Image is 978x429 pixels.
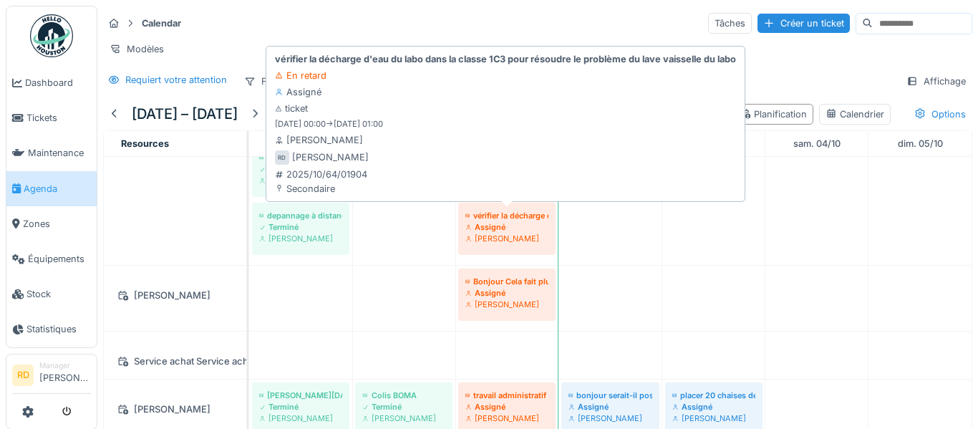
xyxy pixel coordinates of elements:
div: travail administratif mails planification et autres [465,390,548,401]
div: vérifier la décharge d'eau du labo dans la classe 1C3 pour résoudre le problème du lave vaisselle... [465,210,548,221]
div: Manager [39,360,91,371]
div: RD [275,150,289,165]
div: Secondaire [275,182,367,196]
div: [PERSON_NAME] [465,233,548,244]
a: Zones [6,206,97,241]
div: Requiert votre attention [125,73,227,87]
span: Maintenance [28,146,91,160]
div: Bonjour Cela fait plusieurs mois qu’on bloc be béton traîne le long de l’enceinte du collège. Il ... [465,276,548,287]
div: [PERSON_NAME] [672,413,755,424]
span: Resources [121,138,169,149]
div: Colis BOMA [362,390,445,401]
div: [PERSON_NAME] [362,413,445,424]
div: [PERSON_NAME] [292,150,369,164]
div: Calendrier [826,107,884,121]
div: Assigné [672,401,755,413]
div: bonjour serait-il possible de retirer les dalles de béton qui se trouve des 2 cotés des cages esc... [568,390,652,401]
a: 5 octobre 2025 [894,134,946,153]
div: Service achat Service achat [112,352,238,370]
div: [PERSON_NAME] [259,413,342,424]
div: Affichage [900,71,972,92]
a: Stock [6,276,97,312]
div: Assigné [568,401,652,413]
img: Badge_color-CXgf-gQk.svg [30,14,73,57]
div: Assigné [465,401,548,413]
div: Options [908,104,972,125]
div: Tâches [708,13,752,34]
div: Terminé [259,401,342,413]
div: Filtres [238,71,294,92]
div: [PERSON_NAME] [259,175,342,186]
div: [PERSON_NAME][DATE] 13:53 (il y a 17 heures) À Service Bonjour, [PERSON_NAME] s'est détaché du mu... [259,390,342,401]
div: ticket [275,102,308,115]
div: Créer un ticket [757,14,850,33]
a: 4 octobre 2025 [790,134,844,153]
div: Assigné [275,85,321,99]
div: 2025/10/64/01904 [275,168,367,181]
small: [DATE] 00:00 -> [DATE] 01:00 [275,118,383,130]
div: [PERSON_NAME] [465,299,548,310]
strong: Calendar [136,16,187,30]
div: Terminé [259,163,342,175]
a: Statistiques [6,312,97,347]
div: [PERSON_NAME] [112,400,238,418]
div: Modèles [103,39,170,59]
div: [PERSON_NAME] [568,413,652,424]
div: [PERSON_NAME] [112,286,238,304]
a: Équipements [6,241,97,276]
span: Dashboard [25,76,91,90]
div: placement de deux prises hermétique dans la salle de bain de [GEOGRAPHIC_DATA] [259,152,342,163]
a: Agenda [6,171,97,206]
div: [PERSON_NAME] [275,133,363,147]
div: Terminé [259,221,342,233]
li: [PERSON_NAME] [39,360,91,391]
div: depannage à distance de la panne de l'ascenseur primaire avec [PERSON_NAME] [259,210,342,221]
span: Stock [26,287,91,301]
div: En retard [275,69,326,82]
span: Agenda [24,182,91,196]
div: Planification [740,107,807,121]
div: placer 20 chaises de la salle verte vers [PERSON_NAME] pour les primaire et prendre la clé de la ... [672,390,755,401]
div: Assigné [465,287,548,299]
li: RD [12,365,34,386]
span: Zones [23,217,91,231]
div: [PERSON_NAME] [465,413,548,424]
span: Statistiques [26,322,91,336]
span: Tickets [26,111,91,125]
div: Terminé [362,401,445,413]
span: Équipements [28,252,91,266]
a: Tickets [6,100,97,135]
a: Maintenance [6,135,97,170]
a: Dashboard [6,65,97,100]
div: Assigné [465,221,548,233]
div: [PERSON_NAME] [259,233,342,244]
h5: [DATE] – [DATE] [132,105,238,122]
a: RD Manager[PERSON_NAME] [12,360,91,395]
strong: vérifier la décharge d'eau du labo dans la classe 1C3 pour résoudre le problème du lave vaisselle... [275,52,736,66]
